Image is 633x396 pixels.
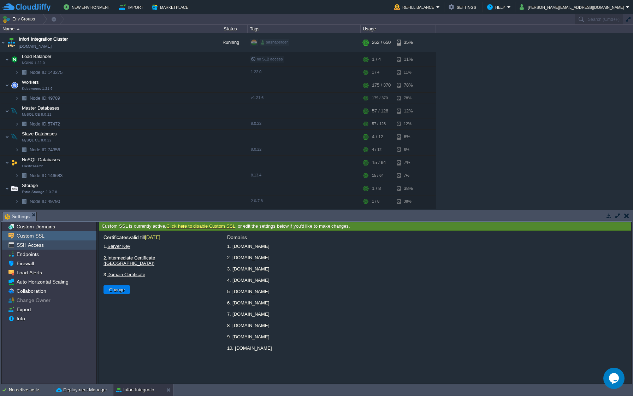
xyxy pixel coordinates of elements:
span: [DATE] [145,234,160,240]
a: Node ID:146683 [29,173,64,179]
img: AMDAwAAAACH5BAEAAAAALAAAAAABAAEAAAICRAEAOw== [10,130,19,144]
img: AMDAwAAAACH5BAEAAAAALAAAAAABAAEAAAICRAEAOw== [19,67,29,78]
button: Help [487,3,507,11]
span: Master Databases [21,105,60,111]
span: Node ID: [30,147,48,152]
span: no SLB access [251,57,283,61]
div: Custom SSL is currently active. , or edit the settings below if you'd like to make changes. [99,222,631,231]
span: Infort Integration Cluster [19,36,68,43]
img: AMDAwAAAACH5BAEAAAAALAAAAAABAAEAAAICRAEAOw== [5,104,9,118]
span: Node ID: [30,70,48,75]
img: AMDAwAAAACH5BAEAAAAALAAAAAABAAEAAAICRAEAOw== [5,78,9,92]
li: 2. [DOMAIN_NAME] [226,253,628,262]
div: 57 / 128 [372,118,386,129]
img: CloudJiffy [2,3,51,12]
div: No active tasks [9,384,53,396]
span: 1.22.0 [251,70,261,74]
div: Status [213,25,247,33]
button: Infort Integration Cluster [116,386,161,394]
img: AMDAwAAAACH5BAEAAAAALAAAAAABAAEAAAICRAEAOw== [19,118,29,129]
button: [PERSON_NAME][EMAIL_ADDRESS][DOMAIN_NAME] [520,3,626,11]
img: AMDAwAAAACH5BAEAAAAALAAAAAABAAEAAAICRAEAOw== [15,196,19,207]
img: AMDAwAAAACH5BAEAAAAALAAAAAABAAEAAAICRAEAOw== [5,207,9,221]
span: Slave Databases [21,131,58,137]
span: Change Owner [15,297,52,303]
div: Tags [248,25,360,33]
a: Custom SSL [15,233,46,239]
a: Auto Horizontal Scaling [15,279,70,285]
label: 2. [102,254,198,268]
li: 10. [DOMAIN_NAME] [226,344,628,353]
span: Custom Domains [15,223,56,230]
div: 1% [397,207,420,221]
img: AMDAwAAAACH5BAEAAAAALAAAAAABAAEAAAICRAEAOw== [5,130,9,144]
a: Click here to disable Custom SSL [166,223,235,229]
img: AMDAwAAAACH5BAEAAAAALAAAAAABAAEAAAICRAEAOw== [10,181,19,196]
li: 6. [DOMAIN_NAME] [226,298,628,307]
span: 49790 [29,198,61,204]
img: AMDAwAAAACH5BAEAAAAALAAAAAABAAEAAAICRAEAOw== [10,104,19,118]
div: 15 / 64 [372,170,384,181]
div: 11% [397,52,420,66]
label: 3. [102,270,198,279]
button: Settings [449,3,478,11]
span: MySQL CE 8.0.22 [22,112,52,117]
div: 4 / 12 [372,130,383,144]
button: Env Groups [2,14,37,24]
span: Elasticsearch [22,164,43,168]
div: 6% [397,144,420,155]
a: Node ID:74356 [29,147,61,153]
span: Node ID: [30,199,48,204]
li: 3. [DOMAIN_NAME] [226,264,628,273]
a: Server Key [107,244,130,249]
li: 4. [DOMAIN_NAME] [226,276,628,285]
img: AMDAwAAAACH5BAEAAAAALAAAAAABAAEAAAICRAEAOw== [5,52,9,66]
img: AMDAwAAAACH5BAEAAAAALAAAAAABAAEAAAICRAEAOw== [19,170,29,181]
button: Change [107,286,127,293]
div: 9 / 64 [372,207,383,221]
div: sashaberger [260,39,289,46]
a: Domain Certificate [107,272,145,277]
div: Name [1,25,212,33]
div: 6% [397,130,420,144]
span: Node ID: [30,121,48,127]
div: 175 / 370 [372,93,388,104]
a: Slave DatabasesMySQL CE 8.0.22 [21,131,58,136]
div: 4 / 12 [372,144,381,155]
a: Node ID:49790 [29,198,61,204]
div: 7% [397,170,420,181]
span: Node ID: [30,95,48,101]
img: AMDAwAAAACH5BAEAAAAALAAAAAABAAEAAAICRAEAOw== [19,93,29,104]
a: Master [21,209,37,214]
span: 143275 [29,69,64,75]
img: AMDAwAAAACH5BAEAAAAALAAAAAABAAEAAAICRAEAOw== [15,170,19,181]
li: 8. [DOMAIN_NAME] [226,321,628,330]
img: AMDAwAAAACH5BAEAAAAALAAAAAABAAEAAAICRAEAOw== [5,156,9,170]
img: AMDAwAAAACH5BAEAAAAALAAAAAABAAEAAAICRAEAOw== [10,156,19,170]
button: Marketplace [152,3,190,11]
a: Node ID:143275 [29,69,64,75]
a: WorkersKubernetes 1.21.6 [21,80,40,85]
div: 7% [397,156,420,170]
div: 1 / 4 [372,67,379,78]
span: Storage [21,182,39,188]
img: AMDAwAAAACH5BAEAAAAALAAAAAABAAEAAAICRAEAOw== [19,144,29,155]
button: Deployment Manager [56,386,107,394]
div: 35% [397,33,420,52]
span: 2.0-7.8 [251,199,263,203]
a: Firewall [15,260,35,267]
div: Usage [361,25,436,33]
div: 57 / 128 [372,104,388,118]
li: 9. [DOMAIN_NAME] [226,332,628,341]
button: Refill Balance [394,3,436,11]
div: Certificates [102,234,300,242]
span: 74356 [29,147,61,153]
a: Load Alerts [15,269,43,276]
span: 8.0.22 [251,147,261,151]
div: 78% [397,93,420,104]
img: AMDAwAAAACH5BAEAAAAALAAAAAABAAEAAAICRAEAOw== [15,144,19,155]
